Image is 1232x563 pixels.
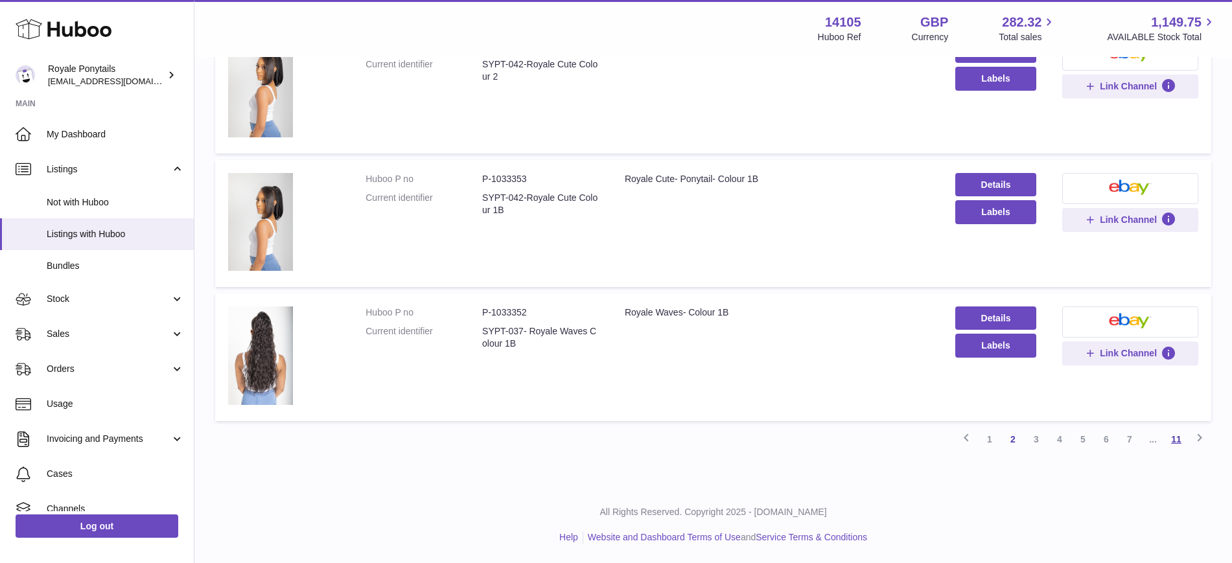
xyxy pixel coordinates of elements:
[1001,428,1025,451] a: 2
[482,173,599,185] dd: P-1033353
[366,306,482,319] dt: Huboo P no
[1141,428,1165,451] span: ...
[1165,428,1188,451] a: 11
[999,14,1056,43] a: 282.32 Total sales
[366,325,482,350] dt: Current identifier
[955,67,1036,90] button: Labels
[1107,31,1216,43] span: AVAILABLE Stock Total
[48,63,165,87] div: Royale Ponytails
[482,325,599,350] dd: SYPT-037- Royale Waves Colour 1B
[16,65,35,85] img: internalAdmin-14105@internal.huboo.com
[1062,208,1198,231] button: Link Channel
[482,58,599,83] dd: SYPT-042-Royale Cute Colour 2
[1100,347,1157,359] span: Link Channel
[955,173,1036,196] a: Details
[588,532,741,542] a: Website and Dashboard Terms of Use
[366,58,482,83] dt: Current identifier
[366,173,482,185] dt: Huboo P no
[818,31,861,43] div: Huboo Ref
[955,200,1036,224] button: Labels
[625,173,929,185] div: Royale Cute- Ponytail- Colour 1B
[825,14,861,31] strong: 14105
[625,306,929,319] div: Royale Waves- Colour 1B
[1100,214,1157,225] span: Link Channel
[366,192,482,216] dt: Current identifier
[1062,341,1198,365] button: Link Channel
[1025,428,1048,451] a: 3
[47,228,184,240] span: Listings with Huboo
[756,532,867,542] a: Service Terms & Conditions
[47,363,170,375] span: Orders
[228,173,293,271] img: Royale Cute- Ponytail- Colour 1B
[955,306,1036,330] a: Details
[1151,14,1202,31] span: 1,149.75
[1071,428,1095,451] a: 5
[47,398,184,410] span: Usage
[482,192,599,216] dd: SYPT-042-Royale Cute Colour 1B
[1107,14,1216,43] a: 1,149.75 AVAILABLE Stock Total
[48,76,191,86] span: [EMAIL_ADDRESS][DOMAIN_NAME]
[920,14,948,31] strong: GBP
[583,531,867,544] li: and
[978,428,1001,451] a: 1
[1109,179,1152,195] img: ebay-small.png
[1095,428,1118,451] a: 6
[482,306,599,319] dd: P-1033352
[955,334,1036,357] button: Labels
[1118,428,1141,451] a: 7
[559,532,578,542] a: Help
[47,128,184,141] span: My Dashboard
[228,40,293,137] img: Royale Cute- Ponytail- Colour 2
[999,31,1056,43] span: Total sales
[47,433,170,445] span: Invoicing and Payments
[47,163,170,176] span: Listings
[228,306,293,405] img: Royale Waves- Colour 1B
[47,260,184,272] span: Bundles
[1002,14,1041,31] span: 282.32
[912,31,949,43] div: Currency
[1100,80,1157,92] span: Link Channel
[47,328,170,340] span: Sales
[47,503,184,515] span: Channels
[47,293,170,305] span: Stock
[205,506,1222,518] p: All Rights Reserved. Copyright 2025 - [DOMAIN_NAME]
[1048,428,1071,451] a: 4
[47,468,184,480] span: Cases
[1062,75,1198,98] button: Link Channel
[1109,313,1152,328] img: ebay-small.png
[16,514,178,538] a: Log out
[47,196,184,209] span: Not with Huboo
